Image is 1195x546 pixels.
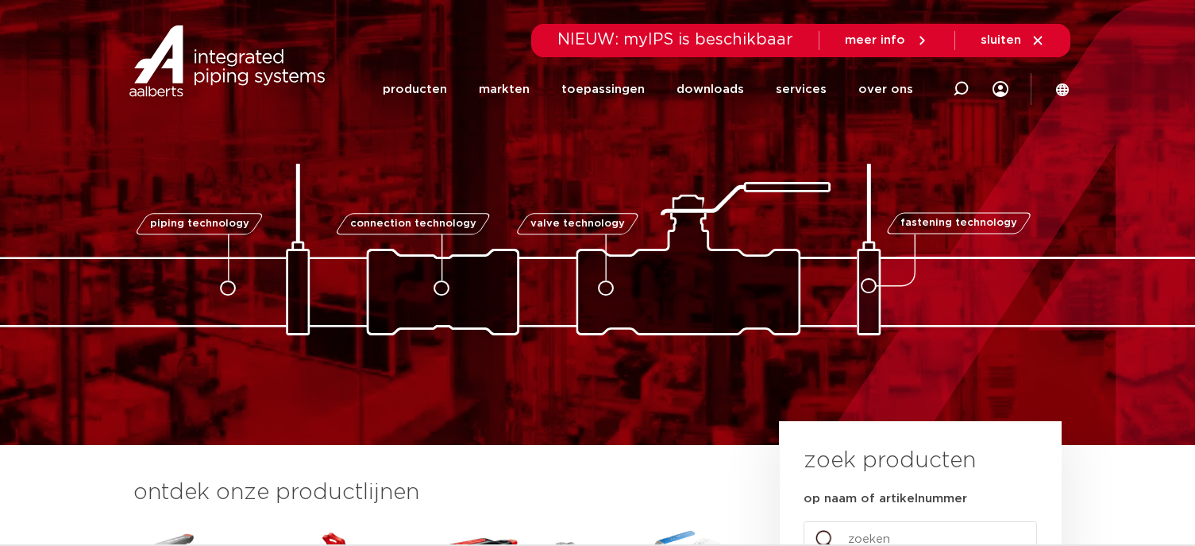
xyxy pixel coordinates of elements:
span: sluiten [981,34,1021,46]
a: downloads [677,59,744,120]
a: meer info [845,33,929,48]
span: fastening technology [900,219,1017,229]
a: services [776,59,827,120]
div: my IPS [993,72,1008,106]
span: meer info [845,34,905,46]
a: over ons [858,59,913,120]
label: op naam of artikelnummer [804,491,967,507]
span: connection technology [349,219,476,229]
h3: zoek producten [804,445,976,477]
h3: ontdek onze productlijnen [133,477,726,509]
a: sluiten [981,33,1045,48]
a: toepassingen [561,59,645,120]
a: producten [383,59,447,120]
span: piping technology [150,219,249,229]
a: markten [479,59,530,120]
nav: Menu [383,59,913,120]
span: valve technology [530,219,625,229]
span: NIEUW: myIPS is beschikbaar [557,32,793,48]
